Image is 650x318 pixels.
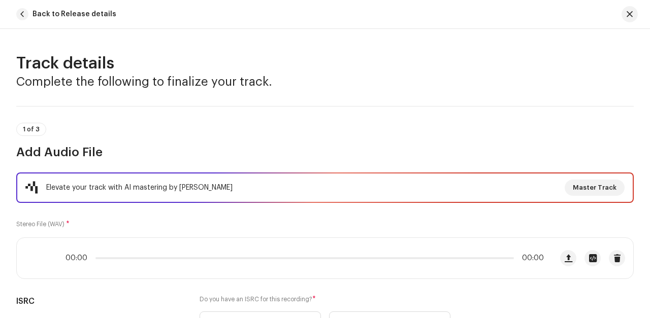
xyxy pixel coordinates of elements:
div: Elevate your track with AI mastering by [PERSON_NAME] [46,182,233,194]
button: Master Track [565,180,625,196]
h2: Track details [16,53,634,74]
h3: Add Audio File [16,144,634,160]
span: Master Track [573,178,616,198]
h5: ISRC [16,295,183,307]
label: Do you have an ISRC for this recording? [200,295,450,303]
h3: Complete the following to finalize your track. [16,74,634,90]
span: 00:00 [518,254,544,262]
